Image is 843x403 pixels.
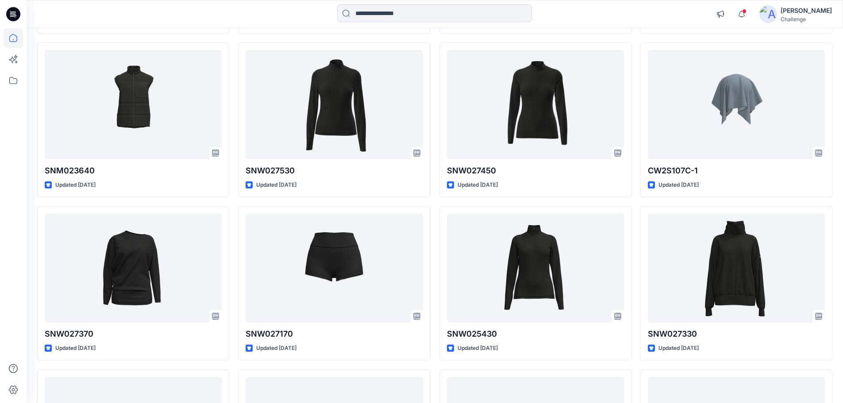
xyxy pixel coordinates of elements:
a: SNW025430 [447,214,624,323]
a: SNW027530 [246,50,423,159]
img: avatar [759,5,777,23]
a: SNM023640 [45,50,222,159]
p: SNW027450 [447,165,624,177]
p: Updated [DATE] [256,180,296,190]
div: [PERSON_NAME] [781,5,832,16]
a: SNW027450 [447,50,624,159]
a: SNW027170 [246,214,423,323]
p: Updated [DATE] [658,180,699,190]
a: SNW027370 [45,214,222,323]
p: SNW025430 [447,328,624,340]
p: CW2S107C-1 [648,165,825,177]
p: SNW027170 [246,328,423,340]
p: SNW027330 [648,328,825,340]
p: SNW027370 [45,328,222,340]
p: SNW027530 [246,165,423,177]
p: Updated [DATE] [658,344,699,353]
p: Updated [DATE] [458,180,498,190]
p: Updated [DATE] [55,344,96,353]
p: Updated [DATE] [256,344,296,353]
p: SNM023640 [45,165,222,177]
a: CW2S107C-1 [648,50,825,159]
p: Updated [DATE] [55,180,96,190]
div: Challenge [781,16,832,23]
a: SNW027330 [648,214,825,323]
p: Updated [DATE] [458,344,498,353]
